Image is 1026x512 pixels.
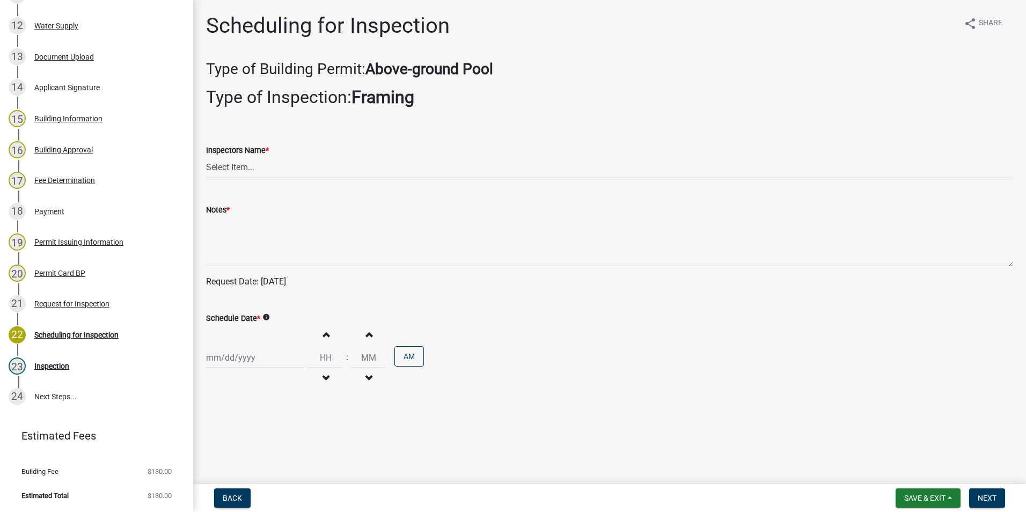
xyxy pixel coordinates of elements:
[9,79,26,96] div: 14
[9,357,26,375] div: 23
[34,269,85,277] div: Permit Card BP
[206,87,1013,107] h2: Type of Inspection:
[262,313,270,321] i: info
[969,488,1005,508] button: Next
[148,468,172,475] span: $130.00
[206,315,260,323] label: Schedule Date
[978,494,996,502] span: Next
[9,172,26,189] div: 17
[979,17,1002,30] span: Share
[394,346,424,367] button: AM
[34,362,69,370] div: Inspection
[9,425,176,447] a: Estimated Fees
[964,17,977,30] i: share
[34,300,109,308] div: Request for Inspection
[34,22,78,30] div: Water Supply
[9,388,26,405] div: 24
[21,492,69,499] span: Estimated Total
[34,177,95,184] div: Fee Determination
[206,60,1013,78] h3: Type of Building Permit:
[9,326,26,343] div: 22
[343,351,351,364] div: :
[9,17,26,34] div: 12
[34,146,93,153] div: Building Approval
[214,488,251,508] button: Back
[9,265,26,282] div: 20
[34,115,102,122] div: Building Information
[955,13,1011,34] button: shareShare
[351,347,386,369] input: Minutes
[206,207,230,214] label: Notes
[21,468,58,475] span: Building Fee
[9,203,26,220] div: 18
[34,53,94,61] div: Document Upload
[34,238,123,246] div: Permit Issuing Information
[9,48,26,65] div: 13
[34,208,64,215] div: Payment
[9,110,26,127] div: 15
[309,347,343,369] input: Hours
[148,492,172,499] span: $130.00
[365,60,493,78] strong: Above-ground Pool
[206,13,450,39] h1: Scheduling for Inspection
[9,295,26,312] div: 21
[896,488,961,508] button: Save & Exit
[223,494,242,502] span: Back
[9,233,26,251] div: 19
[206,147,269,155] label: Inspectors Name
[206,275,1013,288] p: Request Date: [DATE]
[9,141,26,158] div: 16
[206,347,304,369] input: mm/dd/yyyy
[904,494,946,502] span: Save & Exit
[34,84,100,91] div: Applicant Signature
[351,87,414,107] strong: Framing
[34,331,119,339] div: Scheduling for Inspection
